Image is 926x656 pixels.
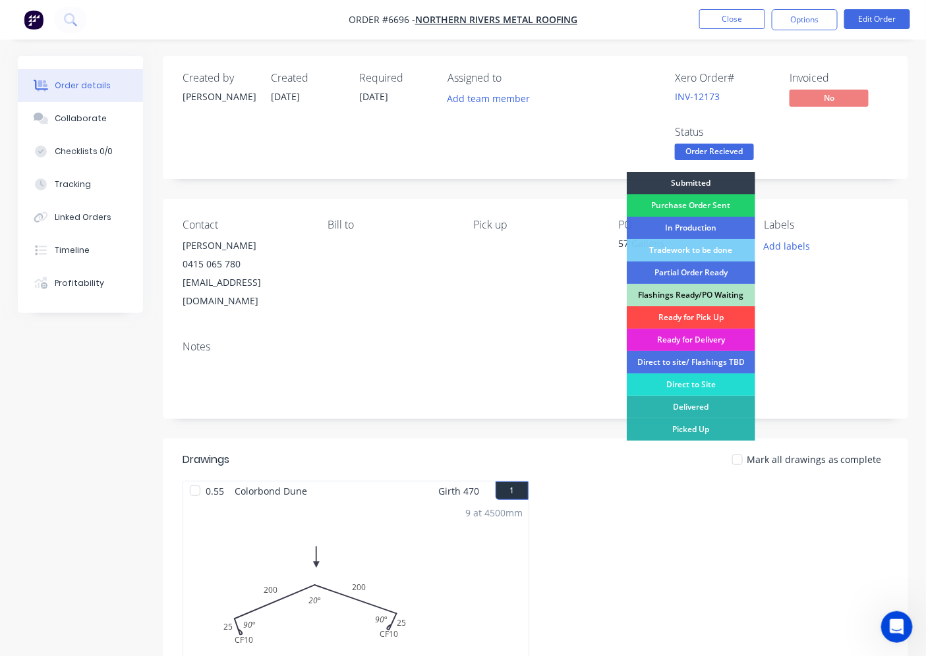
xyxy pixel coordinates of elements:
[349,14,415,26] span: Order #6696 -
[183,255,307,273] div: 0415 065 780
[183,90,255,103] div: [PERSON_NAME]
[881,611,913,643] iframe: Intercom live chat
[183,273,307,310] div: [EMAIL_ADDRESS][DOMAIN_NAME]
[415,14,577,26] a: Northern Rivers Metal Roofing
[757,236,817,254] button: Add labels
[183,452,229,468] div: Drawings
[466,506,523,520] div: 9 at 4500mm
[764,219,888,231] div: Labels
[627,351,755,373] div: Direct to site/ Flashings TBD
[359,90,388,103] span: [DATE]
[675,126,774,138] div: Status
[18,234,143,267] button: Timeline
[747,452,882,466] span: Mark all drawings as complete
[55,113,107,124] div: Collaborate
[448,72,579,84] div: Assigned to
[627,261,755,284] div: Partial Order Ready
[55,80,111,92] div: Order details
[55,244,90,256] div: Timeline
[55,178,91,190] div: Tracking
[790,90,869,106] span: No
[55,277,104,289] div: Profitability
[271,72,343,84] div: Created
[790,72,888,84] div: Invoiced
[448,90,537,107] button: Add team member
[619,236,743,255] div: 57 Gallans
[675,144,754,160] span: Order Recieved
[18,168,143,201] button: Tracking
[18,267,143,300] button: Profitability
[627,373,755,396] div: Direct to Site
[844,9,910,29] button: Edit Order
[440,90,537,107] button: Add team member
[271,90,300,103] span: [DATE]
[18,201,143,234] button: Linked Orders
[496,481,529,500] button: 1
[18,69,143,102] button: Order details
[627,217,755,239] div: In Production
[183,236,307,255] div: [PERSON_NAME]
[473,219,598,231] div: Pick up
[18,102,143,135] button: Collaborate
[627,284,755,306] div: Flashings Ready/PO Waiting
[675,72,774,84] div: Xero Order #
[675,144,754,163] button: Order Recieved
[439,481,480,501] span: Girth 470
[200,481,229,501] span: 0.55
[55,146,113,157] div: Checklists 0/0
[183,236,307,310] div: [PERSON_NAME]0415 065 780[EMAIL_ADDRESS][DOMAIN_NAME]
[772,9,838,30] button: Options
[359,72,432,84] div: Required
[24,10,43,30] img: Factory
[627,418,755,441] div: Picked Up
[627,329,755,351] div: Ready for Delivery
[328,219,453,231] div: Bill to
[627,172,755,194] div: Submitted
[18,135,143,168] button: Checklists 0/0
[627,396,755,418] div: Delivered
[183,219,307,231] div: Contact
[55,211,111,223] div: Linked Orders
[183,341,888,353] div: Notes
[229,481,312,501] span: Colorbond Dune
[675,90,720,103] a: INV-12173
[627,194,755,217] div: Purchase Order Sent
[183,72,255,84] div: Created by
[627,306,755,329] div: Ready for Pick Up
[619,219,743,231] div: PO
[627,239,755,261] div: Tradework to be done
[699,9,765,29] button: Close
